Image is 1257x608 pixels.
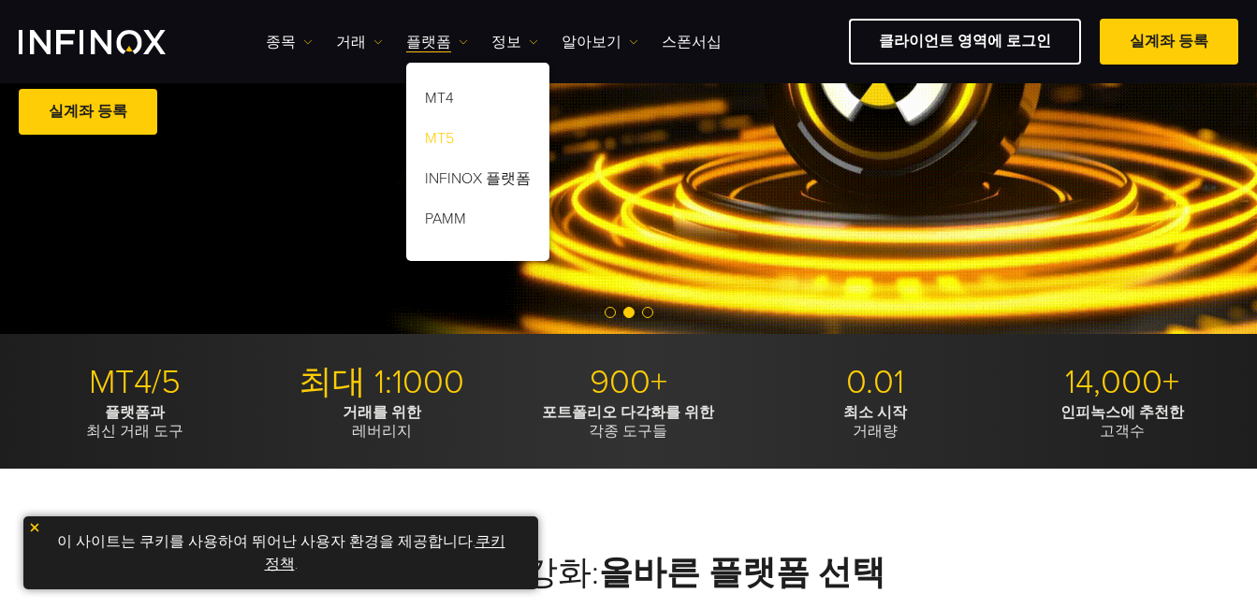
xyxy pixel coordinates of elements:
p: 0.01 [759,362,992,403]
a: 정보 [491,31,538,53]
p: 레버리지 [266,403,499,441]
a: 플랫폼 [406,31,468,53]
a: 클라이언트 영역에 로그인 [849,19,1081,65]
a: 거래 [336,31,383,53]
a: 종목 [266,31,313,53]
a: INFINOX 플랫폼 [406,162,549,202]
p: 최대 1:1000 [266,362,499,403]
strong: 올바른 플랫폼 선택 [599,553,885,593]
span: Go to slide 2 [623,307,635,318]
a: 실계좌 등록 [1100,19,1238,65]
h2: 거래 과정 강화: [19,553,1238,594]
a: 스폰서십 [662,31,722,53]
p: 이 사이트는 쿠키를 사용하여 뛰어난 사용자 환경을 제공합니다. . [33,526,529,580]
p: 900+ [512,362,745,403]
span: Go to slide 1 [605,307,616,318]
p: 고객수 [1005,403,1238,441]
p: 최신 거래 도구 [19,403,252,441]
p: MT4/5 [19,362,252,403]
p: 14,000+ [1005,362,1238,403]
a: 알아보기 [562,31,638,53]
p: 거래량 [759,403,992,441]
a: MT4 [406,81,549,122]
a: 실계좌 등록 [19,89,157,135]
a: MT5 [406,122,549,162]
strong: 포트폴리오 다각화를 위한 [542,403,714,422]
strong: 거래를 위한 [343,403,421,422]
strong: 최소 시작 [843,403,907,422]
p: 각종 도구들 [512,403,745,441]
strong: 인피녹스에 추천한 [1060,403,1184,422]
a: INFINOX Logo [19,30,210,54]
span: Go to slide 3 [642,307,653,318]
strong: 플랫폼과 [105,403,165,422]
a: PAMM [406,202,549,242]
img: yellow close icon [28,521,41,534]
